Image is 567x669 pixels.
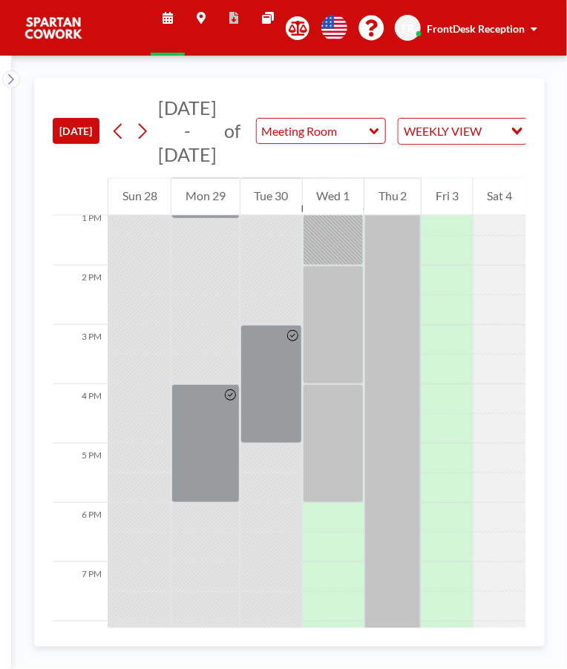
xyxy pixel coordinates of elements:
[487,122,502,141] input: Search for option
[240,178,302,215] div: Tue 30
[53,266,108,325] div: 2 PM
[53,444,108,503] div: 5 PM
[53,206,108,266] div: 1 PM
[53,384,108,444] div: 4 PM
[427,22,525,35] span: FrontDesk Reception
[399,119,527,144] div: Search for option
[158,96,217,165] span: [DATE] - [DATE]
[473,178,526,215] div: Sat 4
[402,22,414,35] span: FR
[364,178,421,215] div: Thu 2
[224,119,240,142] span: of
[402,122,485,141] span: WEEKLY VIEW
[303,178,364,215] div: Wed 1
[24,13,83,43] img: organization-logo
[53,118,99,144] button: [DATE]
[53,503,108,562] div: 6 PM
[257,119,370,143] input: Meeting Room
[108,178,171,215] div: Sun 28
[422,178,472,215] div: Fri 3
[53,325,108,384] div: 3 PM
[171,178,239,215] div: Mon 29
[53,562,108,622] div: 7 PM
